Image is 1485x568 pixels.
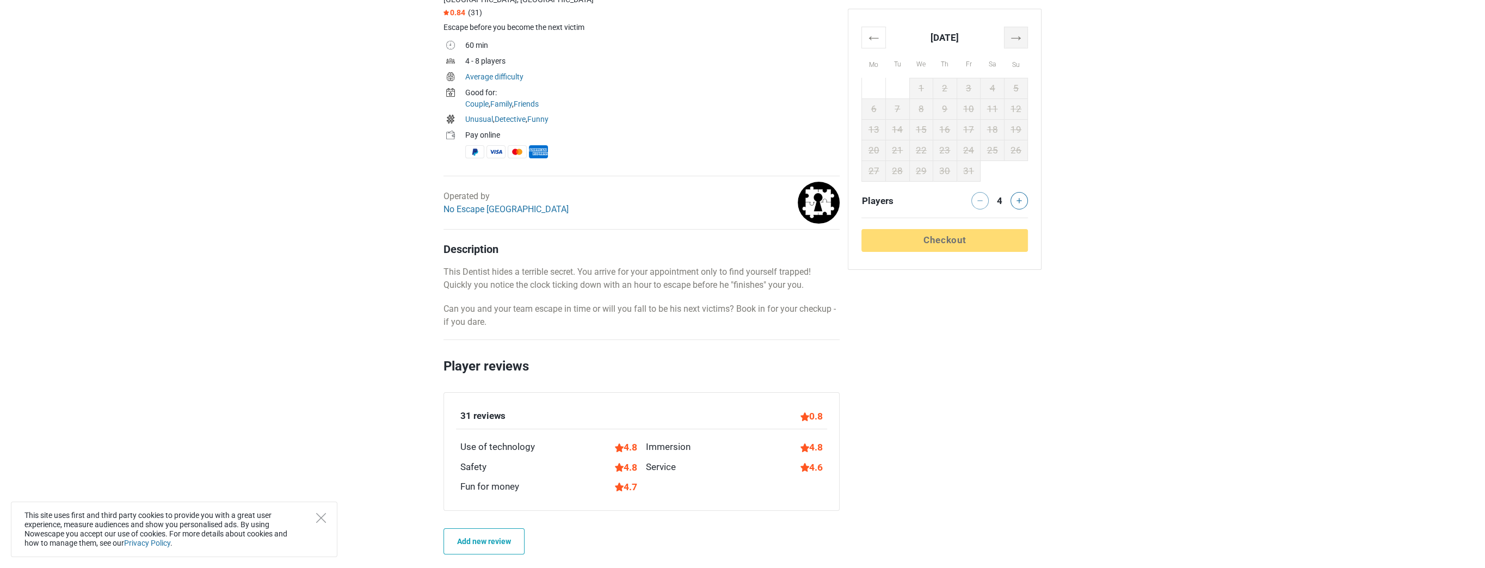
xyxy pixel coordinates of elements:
[1004,119,1028,140] td: 19
[909,140,933,160] td: 22
[443,8,465,17] span: 0.84
[798,182,840,224] img: f4f6dce2f3a0f9dal.png
[862,98,886,119] td: 6
[981,48,1005,78] th: Sa
[909,119,933,140] td: 15
[909,78,933,98] td: 1
[465,113,840,128] td: , ,
[468,8,482,17] span: (31)
[957,78,981,98] td: 3
[490,100,512,108] a: Family
[862,119,886,140] td: 13
[885,119,909,140] td: 14
[443,243,840,256] h4: Description
[981,78,1005,98] td: 4
[957,119,981,140] td: 17
[124,539,170,547] a: Privacy Policy
[443,204,569,214] a: No Escape [GEOGRAPHIC_DATA]
[957,98,981,119] td: 10
[316,513,326,523] button: Close
[443,190,569,216] div: Operated by
[443,528,525,554] a: Add new review
[1004,48,1028,78] th: Su
[465,129,840,141] div: Pay online
[514,100,539,108] a: Friends
[495,115,526,124] a: Detective
[11,502,337,557] div: This site uses first and third party cookies to provide you with a great user experience, measure...
[909,160,933,181] td: 29
[443,302,840,329] p: Can you and your team escape in time or will you fall to be his next victims? Book in for your ch...
[909,98,933,119] td: 8
[465,39,840,54] td: 60 min
[981,119,1005,140] td: 18
[460,480,519,494] div: Fun for money
[981,98,1005,119] td: 11
[465,72,523,81] a: Average difficulty
[862,48,886,78] th: Mo
[1004,140,1028,160] td: 26
[443,356,840,392] h2: Player reviews
[957,160,981,181] td: 31
[460,409,506,423] div: 31 reviews
[646,460,676,474] div: Service
[933,78,957,98] td: 2
[800,460,823,474] div: 4.6
[862,27,886,48] th: ←
[909,48,933,78] th: We
[460,460,486,474] div: Safety
[486,145,506,158] span: Visa
[933,119,957,140] td: 16
[465,115,493,124] a: Unusual
[1004,78,1028,98] td: 5
[885,48,909,78] th: Tu
[862,140,886,160] td: 20
[465,86,840,113] td: , ,
[885,160,909,181] td: 28
[981,140,1005,160] td: 25
[443,22,840,33] div: Escape before you become the next victim
[957,140,981,160] td: 24
[933,48,957,78] th: Th
[885,98,909,119] td: 7
[465,87,840,98] div: Good for:
[646,440,691,454] div: Immersion
[465,100,489,108] a: Couple
[443,266,840,292] p: This Dentist hides a terrible secret. You arrive for your appointment only to find yourself trapp...
[862,160,886,181] td: 27
[465,54,840,70] td: 4 - 8 players
[615,480,637,494] div: 4.7
[933,98,957,119] td: 9
[1004,27,1028,48] th: →
[615,460,637,474] div: 4.8
[508,145,527,158] span: MasterCard
[443,10,449,15] img: Star
[527,115,549,124] a: Funny
[529,145,548,158] span: American Express
[800,440,823,454] div: 4.8
[885,140,909,160] td: 21
[933,160,957,181] td: 30
[1004,98,1028,119] td: 12
[465,145,484,158] span: PayPal
[800,409,823,423] div: 0.8
[933,140,957,160] td: 23
[885,27,1004,48] th: [DATE]
[615,440,637,454] div: 4.8
[993,192,1006,207] div: 4
[460,440,535,454] div: Use of technology
[857,192,945,209] div: Players
[957,48,981,78] th: Fr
